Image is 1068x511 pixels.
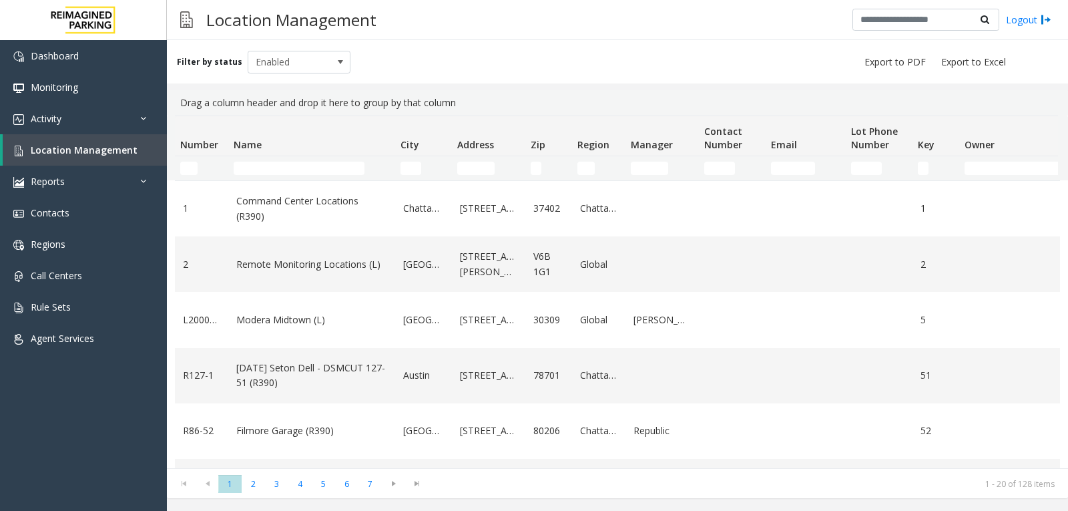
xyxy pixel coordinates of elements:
span: Page 4 [288,475,312,493]
a: Republic [633,423,691,438]
span: Regions [31,238,65,250]
a: Chattanooga [580,368,617,383]
img: 'icon' [13,303,24,313]
span: Monitoring [31,81,78,94]
a: Modera Midtown (L) [236,313,387,327]
span: Number [180,138,218,151]
input: Region Filter [577,162,595,175]
a: 1 [920,201,951,216]
input: City Filter [400,162,421,175]
a: [GEOGRAPHIC_DATA] [403,423,444,438]
a: V6B 1G1 [533,249,564,279]
img: 'icon' [13,271,24,282]
td: Zip Filter [525,156,572,180]
a: 37402 [533,201,564,216]
input: Email Filter [771,162,815,175]
img: 'icon' [13,240,24,250]
img: 'icon' [13,83,24,94]
img: 'icon' [13,334,24,345]
span: Address [457,138,494,151]
span: Go to the last page [408,478,426,489]
input: Number Filter [180,162,198,175]
span: Rule Sets [31,301,71,313]
a: Filmore Garage (R390) [236,423,387,438]
a: 52 [920,423,951,438]
input: Owner Filter [965,162,1062,175]
span: Manager [631,138,673,151]
div: Drag a column header and drop it here to group by that column [175,90,1060,116]
span: Agent Services [31,332,94,345]
span: City [400,138,419,151]
span: Call Centers [31,269,82,282]
a: Remote Monitoring Locations (L) [236,257,387,272]
a: 78701 [533,368,564,383]
a: Chattanooga [580,201,617,216]
a: 5 [920,313,951,327]
td: Email Filter [766,156,846,180]
span: Lot Phone Number [851,125,898,151]
a: Global [580,257,617,272]
span: Dashboard [31,49,79,62]
td: Lot Phone Number Filter [846,156,912,180]
span: Page 1 [218,475,242,493]
a: 30309 [533,313,564,327]
td: Contact Number Filter [699,156,766,180]
a: [STREET_ADDRESS] [460,423,517,438]
a: L20000500 [183,313,220,327]
a: [STREET_ADDRESS] [460,313,517,327]
img: 'icon' [13,208,24,219]
button: Export to PDF [859,53,931,71]
img: pageIcon [180,3,193,36]
a: [GEOGRAPHIC_DATA] [403,313,444,327]
a: 2 [920,257,951,272]
span: Contact Number [704,125,742,151]
img: 'icon' [13,114,24,125]
a: 80206 [533,423,564,438]
label: Filter by status [177,56,242,68]
input: Contact Number Filter [704,162,735,175]
div: Data table [167,116,1068,468]
a: 51 [920,368,951,383]
span: Location Management [31,144,138,156]
td: Manager Filter [625,156,699,180]
a: Global [580,313,617,327]
span: Email [771,138,797,151]
td: Name Filter [228,156,395,180]
a: [STREET_ADDRESS] [460,201,517,216]
span: Page 6 [335,475,358,493]
span: Export to Excel [941,55,1006,69]
span: Go to the last page [405,474,429,493]
span: Key [918,138,934,151]
td: Address Filter [452,156,525,180]
span: Go to the next page [384,478,403,489]
a: Logout [1006,13,1051,27]
a: Chattanooga [580,423,617,438]
a: [PERSON_NAME] [633,313,691,327]
input: Key Filter [918,162,928,175]
a: R127-1 [183,368,220,383]
span: Page 5 [312,475,335,493]
img: 'icon' [13,146,24,156]
span: Page 7 [358,475,382,493]
span: Go to the next page [382,474,405,493]
img: 'icon' [13,51,24,62]
a: Austin [403,368,444,383]
input: Zip Filter [531,162,541,175]
input: Manager Filter [631,162,668,175]
span: Page 3 [265,475,288,493]
input: Name Filter [234,162,364,175]
span: Page 2 [242,475,265,493]
h3: Location Management [200,3,383,36]
a: [STREET_ADDRESS] [460,368,517,383]
a: Location Management [3,134,167,166]
span: Contacts [31,206,69,219]
button: Export to Excel [936,53,1011,71]
kendo-pager-info: 1 - 20 of 128 items [437,478,1055,490]
span: Enabled [248,51,330,73]
a: [GEOGRAPHIC_DATA] [403,257,444,272]
span: Owner [965,138,995,151]
span: Reports [31,175,65,188]
a: R86-52 [183,423,220,438]
span: Zip [531,138,545,151]
img: 'icon' [13,177,24,188]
